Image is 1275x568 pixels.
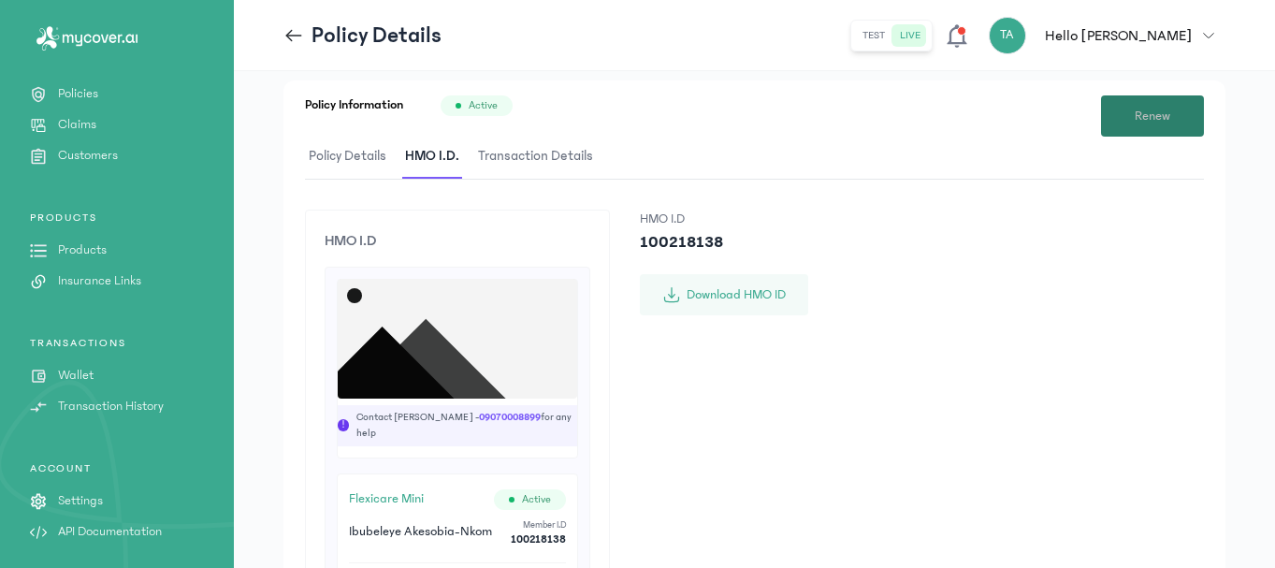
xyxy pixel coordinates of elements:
p: Products [58,240,107,260]
p: HMO I.D [325,229,590,252]
span: Transaction Details [474,135,597,179]
span: Active [522,492,551,507]
button: TAHello [PERSON_NAME] [989,17,1225,54]
div: TA [989,17,1026,54]
p: Hello [PERSON_NAME] [1045,24,1192,47]
span: Policy Details [305,135,390,179]
span: Renew [1135,107,1170,126]
p: HMO I.D [640,210,808,229]
p: Transaction History [58,397,164,416]
button: Renew [1101,95,1204,137]
p: Customers [58,146,118,166]
button: test [855,24,892,47]
p: Contact [PERSON_NAME] - for any help [356,410,577,441]
p: Policies [58,84,98,104]
p: flexicare mini [349,489,424,510]
span: Active [469,98,498,113]
p: Claims [58,115,96,135]
span: 09070008899 [479,412,541,423]
p: 100218138 [640,229,808,255]
button: Download HMO ID [640,274,808,315]
p: Ibubeleye Akesobia-Nkom [349,522,492,542]
p: Insurance Links [58,271,141,291]
button: Policy Details [305,135,401,179]
button: Transaction Details [474,135,608,179]
p: 100218138 [511,532,566,547]
h1: Policy Information [305,95,403,116]
button: HMO I.D. [401,135,474,179]
button: live [892,24,928,47]
p: Member I.D [511,517,566,532]
span: ! [338,419,349,431]
p: Policy Details [312,21,442,51]
span: HMO I.D. [401,135,463,179]
p: Settings [58,491,103,511]
p: Wallet [58,366,94,386]
p: API Documentation [58,522,162,542]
